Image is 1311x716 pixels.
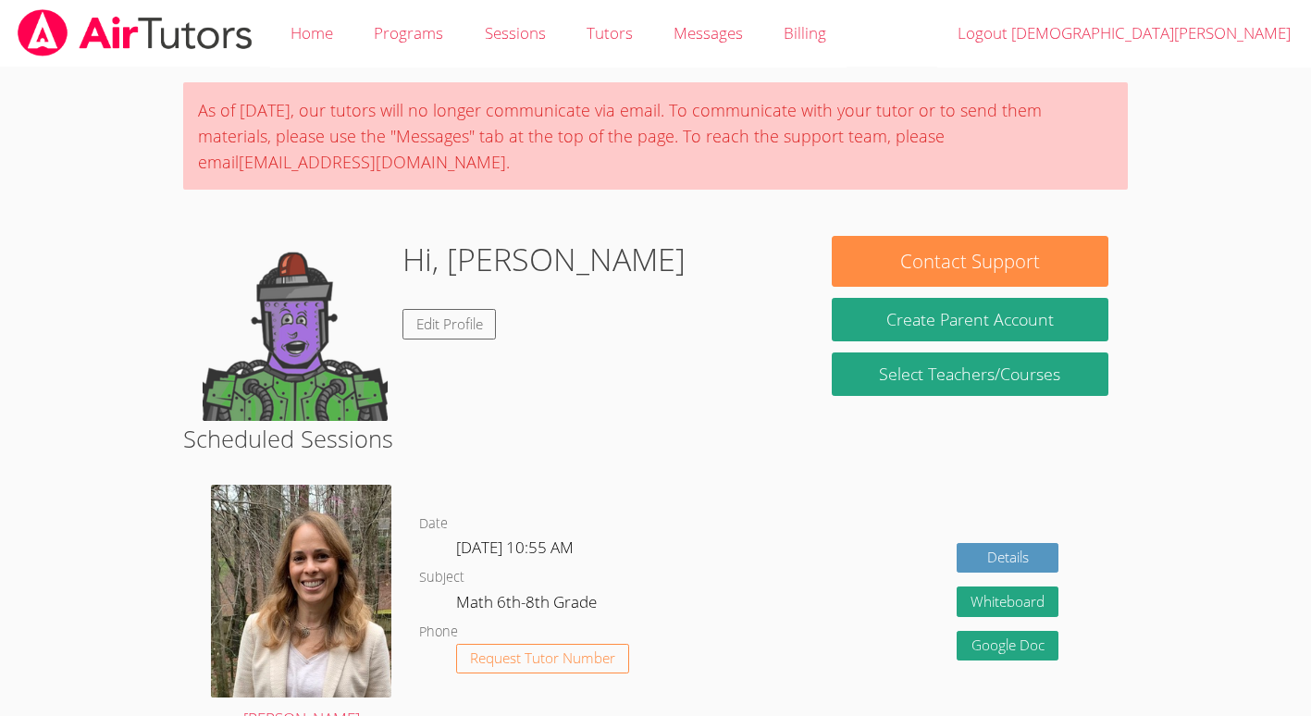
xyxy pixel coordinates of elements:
[957,543,1058,574] a: Details
[456,537,574,558] span: [DATE] 10:55 AM
[183,421,1127,456] h2: Scheduled Sessions
[183,82,1127,190] div: As of [DATE], our tutors will no longer communicate via email. To communicate with your tutor or ...
[419,566,464,589] dt: Subject
[16,9,254,56] img: airtutors_banner-c4298cdbf04f3fff15de1276eac7730deb9818008684d7c2e4769d2f7ddbe033.png
[957,586,1058,617] button: Whiteboard
[203,236,388,421] img: default.png
[957,631,1058,661] a: Google Doc
[674,22,743,43] span: Messages
[402,236,686,283] h1: Hi, [PERSON_NAME]
[419,621,458,644] dt: Phone
[419,512,448,536] dt: Date
[211,485,391,697] img: avatar.png
[832,352,1108,396] a: Select Teachers/Courses
[832,298,1108,341] button: Create Parent Account
[402,309,497,339] a: Edit Profile
[470,651,615,665] span: Request Tutor Number
[832,236,1108,287] button: Contact Support
[456,589,600,621] dd: Math 6th-8th Grade
[456,644,629,674] button: Request Tutor Number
